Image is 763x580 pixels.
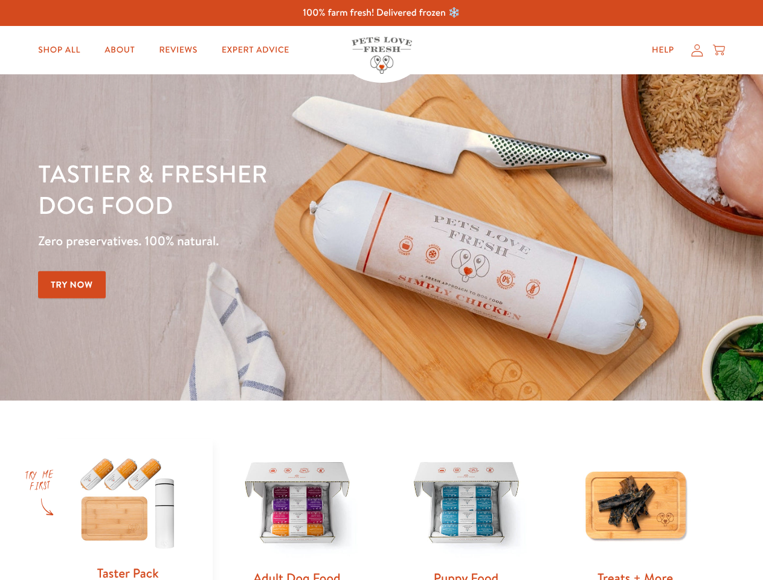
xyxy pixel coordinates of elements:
a: Reviews [149,38,207,62]
a: About [95,38,144,62]
a: Shop All [28,38,90,62]
a: Help [642,38,684,62]
h1: Tastier & fresher dog food [38,158,496,221]
a: Try Now [38,271,106,298]
a: Expert Advice [212,38,299,62]
p: Zero preservatives. 100% natural. [38,230,496,252]
img: Pets Love Fresh [352,37,412,74]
